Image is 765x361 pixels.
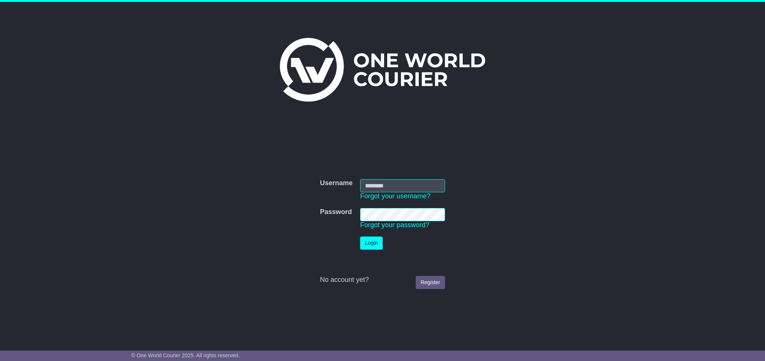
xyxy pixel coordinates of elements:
[320,276,445,284] div: No account yet?
[360,221,429,229] a: Forgot your password?
[131,352,240,358] span: © One World Courier 2025. All rights reserved.
[360,237,383,250] button: Login
[360,192,430,200] a: Forgot your username?
[320,179,353,187] label: Username
[320,208,352,216] label: Password
[416,276,445,289] a: Register
[280,38,485,102] img: One World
